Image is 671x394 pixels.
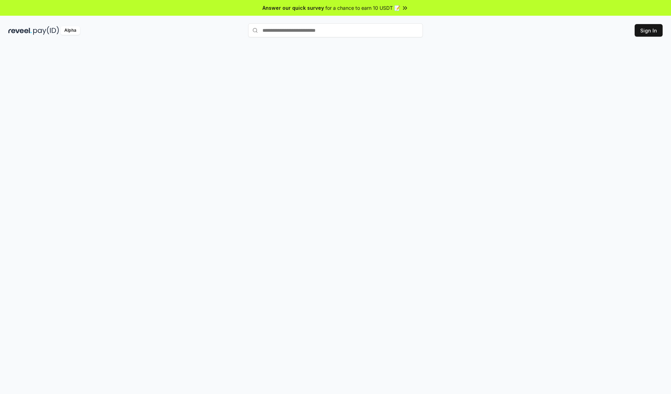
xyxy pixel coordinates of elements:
img: reveel_dark [8,26,32,35]
span: Answer our quick survey [262,4,324,12]
div: Alpha [60,26,80,35]
img: pay_id [33,26,59,35]
span: for a chance to earn 10 USDT 📝 [325,4,400,12]
button: Sign In [635,24,663,37]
